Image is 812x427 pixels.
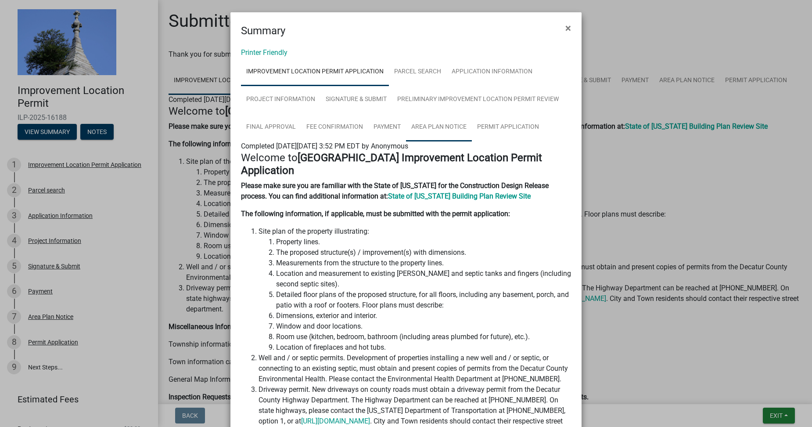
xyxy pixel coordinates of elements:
[276,332,571,342] li: Room use (kitchen, bedroom, bathroom (including areas plumbed for future), etc.).
[276,321,571,332] li: Window and door locations.
[276,247,571,258] li: The proposed structure(s) / improvement(s) with dimensions.
[241,152,542,177] strong: [GEOGRAPHIC_DATA] Improvement Location Permit Application
[389,58,446,86] a: Parcel search
[241,58,389,86] a: Improvement Location Permit Application
[320,86,392,114] a: Signature & Submit
[392,86,564,114] a: Preliminary Improvement Location Permit Review
[276,268,571,289] li: Location and measurement to existing [PERSON_NAME] and septic tanks and fingers (including second...
[276,289,571,311] li: Detailed floor plans of the proposed structure, for all floors, including any basement, porch, an...
[276,311,571,321] li: Dimensions, exterior and interior.
[565,22,571,34] span: ×
[446,58,538,86] a: Application Information
[368,113,406,141] a: Payment
[241,181,549,200] strong: Please make sure you are familiar with the State of [US_STATE] for the Construction Design Releas...
[259,353,571,384] li: Well and / or septic permits. Development of properties installing a new well and / or septic, or...
[241,210,510,218] strong: The following information, if applicable, must be submitted with the permit application:
[388,192,531,200] a: State of [US_STATE] Building Plan Review Site
[241,113,301,141] a: Final Approval
[276,342,571,353] li: Location of fireplaces and hot tubs.
[241,23,285,39] h4: Summary
[558,16,578,40] button: Close
[241,152,571,177] h4: Welcome to
[276,237,571,247] li: Property lines.
[241,86,320,114] a: Project Information
[301,113,368,141] a: Fee Confirmation
[276,258,571,268] li: Measurements from the structure to the property lines.
[241,142,408,150] span: Completed [DATE][DATE] 3:52 PM EDT by Anonymous
[406,113,472,141] a: Area Plan Notice
[301,417,370,425] a: [URL][DOMAIN_NAME]
[259,226,571,353] li: Site plan of the property illustrating:
[241,48,287,57] a: Printer Friendly
[472,113,544,141] a: Permit Application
